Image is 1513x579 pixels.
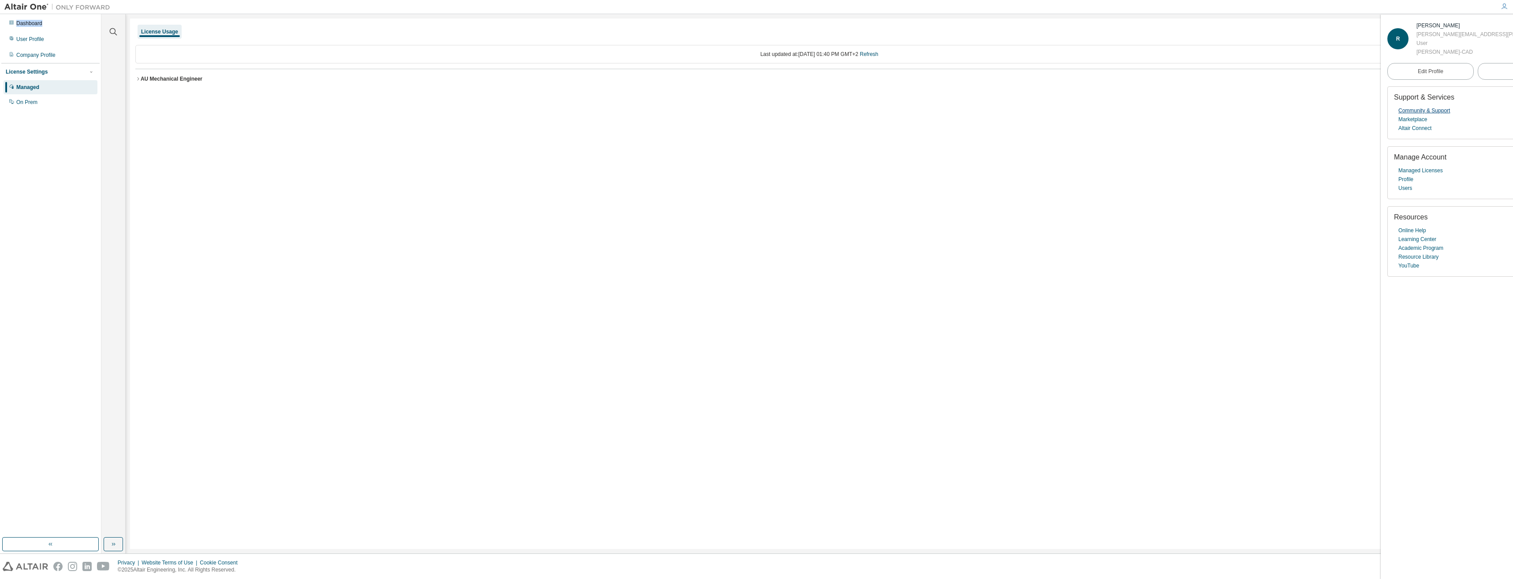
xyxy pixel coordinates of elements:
div: AU Mechanical Engineer [141,75,202,82]
a: Edit Profile [1387,63,1474,80]
div: Cookie Consent [200,559,242,566]
div: Managed [16,84,39,91]
div: Privacy [118,559,142,566]
span: Manage Account [1394,153,1446,161]
a: Managed Licenses [1398,166,1443,175]
div: On Prem [16,99,37,106]
a: Learning Center [1398,235,1436,244]
img: youtube.svg [97,562,110,571]
img: instagram.svg [68,562,77,571]
span: Support & Services [1394,93,1454,101]
img: facebook.svg [53,562,63,571]
span: Edit Profile [1418,68,1443,75]
a: Refresh [860,51,878,57]
img: Altair One [4,3,115,11]
div: Dashboard [16,20,42,27]
div: Company Profile [16,52,56,59]
a: Community & Support [1398,106,1450,115]
a: YouTube [1398,261,1419,270]
span: R [1396,36,1400,42]
div: License Usage [141,28,178,35]
a: Marketplace [1398,115,1427,124]
a: Profile [1398,175,1413,184]
a: Online Help [1398,226,1426,235]
div: Last updated at: [DATE] 01:40 PM GMT+2 [135,45,1503,63]
div: Website Terms of Use [142,559,200,566]
img: altair_logo.svg [3,562,48,571]
a: Altair Connect [1398,124,1431,133]
a: Academic Program [1398,244,1443,252]
a: Users [1398,184,1412,193]
img: linkedin.svg [82,562,92,571]
a: Resource Library [1398,252,1438,261]
div: License Settings [6,68,48,75]
div: User Profile [16,36,44,43]
p: © 2025 Altair Engineering, Inc. All Rights Reserved. [118,566,243,574]
span: Resources [1394,213,1427,221]
button: AU Mechanical EngineerLicense ID: 136492 [135,69,1503,89]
